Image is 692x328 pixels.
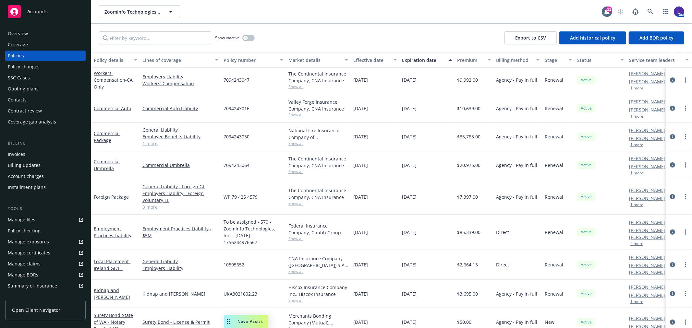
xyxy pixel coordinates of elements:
div: Overview [8,29,28,39]
button: Premium [455,52,493,68]
a: [PERSON_NAME] [629,98,665,105]
button: Export to CSV [504,31,557,44]
div: Market details [288,57,341,64]
span: [DATE] [402,229,417,236]
a: General Liability [142,258,218,265]
a: circleInformation [669,290,676,298]
div: Quoting plans [8,84,39,94]
div: Expiration date [402,57,445,64]
div: Valley Forge Insurance Company, CNA Insurance [288,99,348,112]
span: Active [580,319,593,325]
a: circleInformation [669,133,676,141]
div: Federal Insurance Company, Chubb Group [288,222,348,236]
button: Status [575,52,626,68]
a: Policy changes [5,62,86,72]
a: circleInformation [669,161,676,169]
div: Policy checking [8,226,41,236]
span: Agency - Pay in full [496,76,537,83]
span: Agency - Pay in full [496,162,537,169]
span: UKA3021602.23 [224,290,257,297]
a: Installment plans [5,182,86,193]
span: $50.00 [457,319,471,325]
div: CNA Insurance Company ([GEOGRAPHIC_DATA]) S.A., CNA Insurance [288,255,348,269]
a: Commercial Package [94,130,120,143]
button: Billing method [493,52,542,68]
span: - Ireland GL/EL [94,258,130,271]
div: The Continental Insurance Company, CNA Insurance [288,70,348,84]
span: 7094243064 [224,162,249,169]
input: Filter by keyword... [99,31,211,44]
a: 1 more [142,140,218,147]
span: WP 79 425 4579 [224,193,258,200]
a: Foreign Package [94,194,129,200]
a: Billing updates [5,160,86,170]
span: Add BOR policy [639,35,674,41]
span: Open Client Navigator [12,307,60,313]
span: Agency - Pay in full [496,193,537,200]
span: Agency - Pay in full [496,319,537,325]
button: Market details [286,52,351,68]
button: 1 more [630,114,643,118]
div: Coverage gap analysis [8,117,56,127]
div: Effective date [353,57,390,64]
span: New [545,319,554,325]
span: Show all [288,169,348,174]
span: 101582362 [224,319,247,325]
a: Surety Bond - License & Permit [142,319,218,325]
span: Active [580,262,593,268]
div: Policy number [224,57,276,64]
div: Manage certificates [8,248,50,258]
button: 1 more [630,300,643,304]
a: General Liability [142,126,218,133]
a: Employment Practices Liability - $5M [142,225,218,239]
a: [PERSON_NAME] [629,315,665,322]
button: ZoomInfo Technologies, Inc. [99,5,180,18]
a: Commercial Umbrella [142,162,218,169]
button: Lines of coverage [140,52,221,68]
div: The Continental Insurance Company, CNA Insurance [288,187,348,201]
div: Manage exposures [8,237,49,247]
span: Nova Assist [237,319,263,324]
button: 1 more [630,203,643,207]
div: Account charges [8,171,44,182]
div: Policies [8,51,24,61]
div: Invoices [8,149,25,159]
button: Policy details [91,52,140,68]
span: [DATE] [353,290,368,297]
a: Employment Practices Liability [94,226,131,239]
span: Renewal [545,290,563,297]
div: Policy details [94,57,130,64]
span: Renewal [545,229,563,236]
a: Policies [5,51,86,61]
a: Workers' Compensation [142,80,218,87]
span: Active [580,77,593,83]
a: SSC Cases [5,73,86,83]
a: [PERSON_NAME] [629,135,665,142]
span: Agency - Pay in full [496,133,537,140]
span: Show all [288,236,348,241]
a: Contract review [5,106,86,116]
a: [PERSON_NAME] [629,254,665,261]
span: [DATE] [402,261,417,268]
a: circleInformation [669,76,676,84]
span: Show inactive [215,35,240,41]
button: 2 more [630,242,643,246]
a: Manage certificates [5,248,86,258]
a: [PERSON_NAME] [PERSON_NAME] [629,227,680,240]
button: 1 more [630,171,643,175]
span: Active [580,105,593,111]
span: 10595652 [224,261,244,268]
a: [PERSON_NAME] [PERSON_NAME] [629,262,680,275]
div: Policy changes [8,62,40,72]
span: [DATE] [402,105,417,112]
span: Agency - Pay in full [496,105,537,112]
span: [DATE] [353,319,368,325]
a: circleInformation [669,261,676,269]
a: more [682,228,689,236]
span: [DATE] [402,162,417,169]
a: circleInformation [669,193,676,201]
a: [PERSON_NAME] [629,292,665,299]
a: Local Placement [94,258,130,271]
div: Contract review [8,106,42,116]
span: $85,339.00 [457,229,480,236]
